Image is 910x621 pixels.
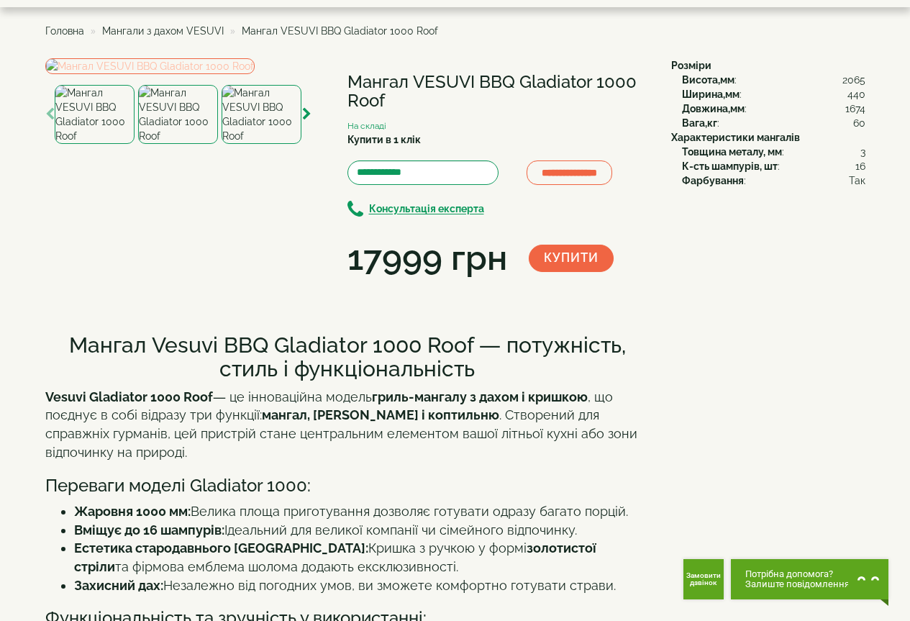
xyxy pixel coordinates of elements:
[74,576,650,595] li: Незалежно від погодних умов, ви зможете комфортно готувати страви.
[242,25,438,37] span: Мангал VESUVI BBQ Gladiator 1000 Roof
[74,522,224,538] strong: Вміщує до 16 шампурів:
[369,204,484,215] b: Консультація експерта
[45,389,213,404] strong: Vesuvi Gladiator 1000 Roof
[682,159,865,173] div: :
[74,540,368,556] strong: Естетика стародавнього [GEOGRAPHIC_DATA]:
[74,504,191,519] strong: Жаровня 1000 мм:
[745,569,850,579] span: Потрібна допомога?
[45,25,84,37] a: Головна
[45,388,650,462] p: — це інноваційна модель , що поєднує в собі відразу три функції: . Створений для справжніх гурман...
[347,121,386,131] small: На складі
[745,579,850,589] span: Залиште повідомлення
[682,117,717,129] b: Вага,кг
[853,116,865,130] span: 60
[45,476,650,495] h3: Переваги моделі Gladiator 1000:
[682,173,865,188] div: :
[682,116,865,130] div: :
[682,146,782,158] b: Товщина металу, мм
[671,132,800,143] b: Характеристики мангалів
[845,101,865,116] span: 1674
[683,559,724,599] button: Get Call button
[849,173,865,188] span: Так
[45,58,255,74] img: Мангал VESUVI BBQ Gladiator 1000 Roof
[855,159,865,173] span: 16
[74,521,650,540] li: Ідеальний для великої компанії чи сімейного відпочинку.
[222,85,301,144] img: Мангал VESUVI BBQ Gladiator 1000 Roof
[74,539,650,576] li: Кришка з ручкою у формі та фірмова емблема шолома додають ексклюзивності.
[682,160,778,172] b: К-сть шампурів, шт
[74,502,650,521] li: Велика площа приготування дозволяє готувати одразу багато порцій.
[529,245,614,272] button: Купити
[847,87,865,101] span: 440
[682,74,734,86] b: Висота,мм
[74,578,163,593] strong: Захисний дах:
[347,234,507,283] div: 17999 грн
[682,87,865,101] div: :
[860,145,865,159] span: 3
[842,73,865,87] span: 2065
[347,132,421,147] label: Купити в 1 клік
[682,175,744,186] b: Фарбування
[347,73,650,111] h1: Мангал VESUVI BBQ Gladiator 1000 Roof
[686,572,721,586] span: Замовити дзвінок
[138,85,218,144] img: Мангал VESUVI BBQ Gladiator 1000 Roof
[102,25,224,37] a: Мангали з дахом VESUVI
[671,60,711,71] b: Розміри
[682,101,865,116] div: :
[262,407,499,422] strong: мангал, [PERSON_NAME] і коптильню
[372,389,588,404] strong: гриль-мангалу з дахом і кришкою
[731,559,888,599] button: Chat button
[45,333,650,381] h2: Мангал Vesuvi BBQ Gladiator 1000 Roof — потужність, стиль і функціональність
[55,85,135,144] img: Мангал VESUVI BBQ Gladiator 1000 Roof
[682,103,745,114] b: Довжина,мм
[74,540,596,574] strong: золотистої стріли
[682,73,865,87] div: :
[682,145,865,159] div: :
[682,89,740,100] b: Ширина,мм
